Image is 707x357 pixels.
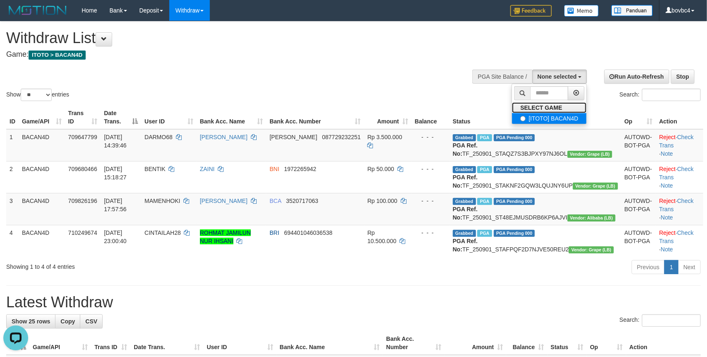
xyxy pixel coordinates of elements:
span: 709826196 [68,198,97,204]
th: Date Trans.: activate to sort column descending [101,106,141,129]
span: CINTAILAH28 [144,229,181,236]
td: AUTOWD-BOT-PGA [621,193,656,225]
th: User ID: activate to sort column ascending [141,106,197,129]
a: 1 [664,260,678,274]
td: BACAN4D [19,161,65,193]
a: Note [661,150,673,157]
h1: Latest Withdraw [6,294,701,311]
th: Op: activate to sort column ascending [621,106,656,129]
div: - - - [415,133,446,141]
th: User ID: activate to sort column ascending [204,331,277,355]
th: Bank Acc. Number: activate to sort column ascending [266,106,364,129]
div: PGA Site Balance / [472,70,532,84]
span: Grabbed [453,134,476,141]
a: Check Trans [659,134,694,149]
th: Trans ID: activate to sort column ascending [91,331,130,355]
a: Check Trans [659,166,694,181]
td: 4 [6,225,19,257]
th: Action [626,331,701,355]
span: [DATE] 14:39:46 [104,134,127,149]
div: Showing 1 to 4 of 4 entries [6,259,289,271]
td: TF_250901_ST48EJMUSDRB6KP6AJVI [450,193,621,225]
a: Check Trans [659,198,694,212]
th: Trans ID: activate to sort column ascending [65,106,101,129]
span: 710249674 [68,229,97,236]
label: Show entries [6,89,69,101]
a: CSV [80,314,103,328]
span: Rp 100.000 [368,198,397,204]
td: BACAN4D [19,193,65,225]
span: Vendor URL: https://dashboard.q2checkout.com/secure [568,215,616,222]
span: Rp 3.500.000 [368,134,402,140]
th: Bank Acc. Name: activate to sort column ascending [197,106,267,129]
span: Copy [60,318,75,325]
img: Button%20Memo.svg [564,5,599,17]
span: Marked by bovbc4 [477,230,492,237]
span: Grabbed [453,166,476,173]
span: Copy 694401046036538 to clipboard [284,229,332,236]
td: 1 [6,129,19,162]
h1: Withdraw List [6,30,463,46]
span: BCA [269,198,281,204]
span: ITOTO > BACAN4D [29,51,86,60]
span: Grabbed [453,230,476,237]
span: PGA Pending [494,230,535,237]
button: None selected [532,70,587,84]
span: 709647799 [68,134,97,140]
td: AUTOWD-BOT-PGA [621,225,656,257]
a: Check Trans [659,229,694,244]
span: [DATE] 17:57:56 [104,198,127,212]
td: BACAN4D [19,225,65,257]
td: TF_250901_STAKNF2GQW3LQUJNY6UP [450,161,621,193]
div: - - - [415,165,446,173]
label: [ITOTO] BACAN4D [512,113,587,124]
span: Copy 087729232251 to clipboard [322,134,361,140]
th: Status [450,106,621,129]
th: Op: activate to sort column ascending [587,331,626,355]
th: Balance: activate to sort column ascending [506,331,547,355]
span: BENTIK [144,166,166,172]
a: Stop [671,70,695,84]
select: Showentries [21,89,52,101]
a: ZAINI [200,166,215,172]
img: panduan.png [611,5,653,16]
input: Search: [642,89,701,101]
b: PGA Ref. No: [453,174,478,189]
span: Grabbed [453,198,476,205]
td: · · [656,225,703,257]
th: Game/API: activate to sort column ascending [29,331,91,355]
b: SELECT GAME [520,104,562,111]
th: Game/API: activate to sort column ascending [19,106,65,129]
img: Feedback.jpg [510,5,552,17]
th: Bank Acc. Number: activate to sort column ascending [383,331,445,355]
a: Reject [659,166,676,172]
input: Search: [642,314,701,327]
span: Copy 1972265942 to clipboard [284,166,316,172]
td: TF_250901_STAQZ7S3BJPXY97NJ6OL [450,129,621,162]
td: · · [656,129,703,162]
td: AUTOWD-BOT-PGA [621,129,656,162]
a: Reject [659,198,676,204]
input: [ITOTO] BACAN4D [520,116,526,121]
a: Next [678,260,701,274]
td: BACAN4D [19,129,65,162]
a: Copy [55,314,80,328]
button: Open LiveChat chat widget [3,3,28,28]
span: Marked by bovbc4 [477,198,492,205]
span: [DATE] 23:00:40 [104,229,127,244]
a: Run Auto-Refresh [604,70,669,84]
td: AUTOWD-BOT-PGA [621,161,656,193]
a: Reject [659,229,676,236]
span: PGA Pending [494,198,535,205]
th: Date Trans.: activate to sort column ascending [130,331,203,355]
th: Amount: activate to sort column ascending [364,106,411,129]
td: · · [656,161,703,193]
span: CSV [85,318,97,325]
span: Copy 3520717063 to clipboard [286,198,318,204]
a: ROHMAT JAMILUN NUR IHSANI [200,229,251,244]
td: 3 [6,193,19,225]
a: Note [661,214,673,221]
a: [PERSON_NAME] [200,198,248,204]
span: Show 25 rows [12,318,50,325]
b: PGA Ref. No: [453,238,478,253]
